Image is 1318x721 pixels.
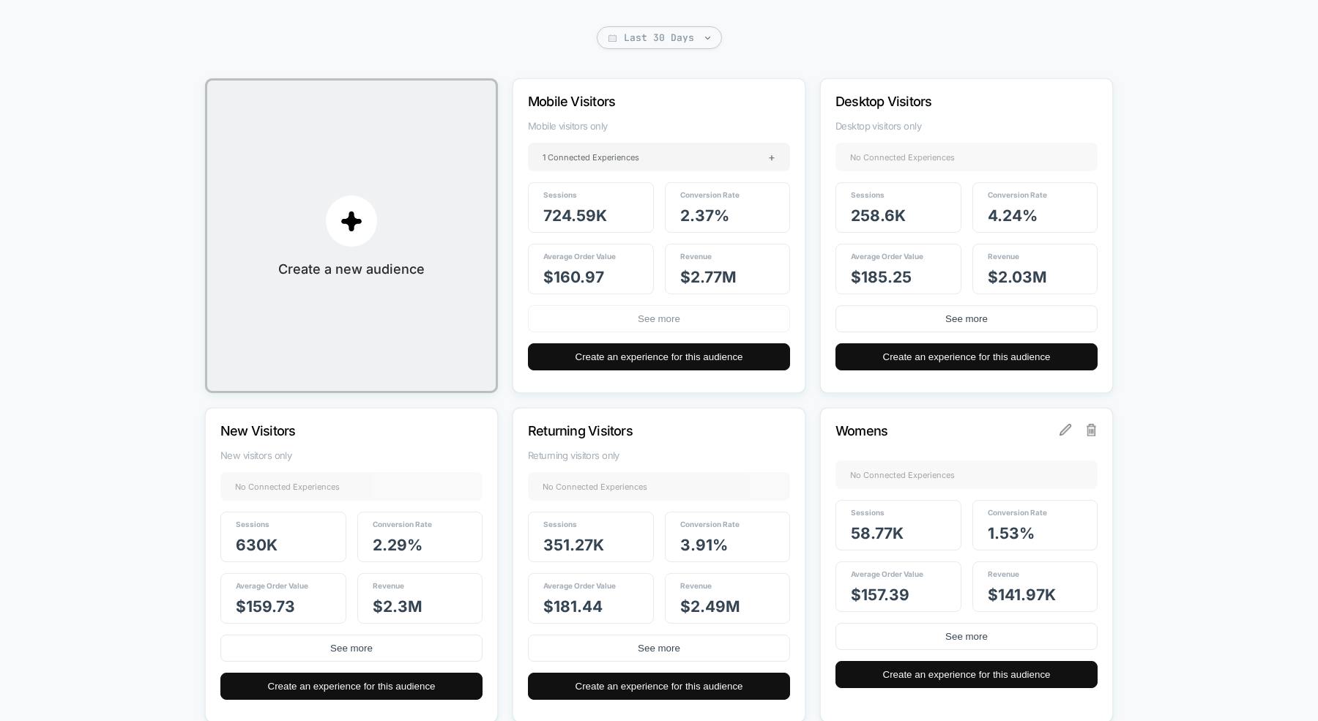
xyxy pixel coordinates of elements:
[220,449,483,461] span: New visitors only
[543,252,616,261] span: Average Order Value
[543,581,616,590] span: Average Order Value
[851,206,906,225] span: 258.6k
[705,37,710,40] img: end
[835,423,1058,438] p: Womens
[205,78,498,393] button: plusCreate a new audience
[851,252,923,261] span: Average Order Value
[835,623,1098,650] button: See more
[543,206,607,225] span: 724.59k
[851,508,885,517] span: Sessions
[988,190,1047,199] span: Conversion Rate
[528,449,790,461] span: Returning visitors only
[340,210,362,232] img: plus
[543,597,603,616] span: $ 181.44
[988,508,1047,517] span: Conversion Rate
[988,206,1038,225] span: 4.24 %
[373,520,432,528] span: Conversion Rate
[680,581,712,590] span: Revenue
[543,268,604,286] span: $ 160.97
[543,190,577,199] span: Sessions
[236,536,278,554] span: 630k
[528,423,751,438] p: Returning Visitors
[236,597,295,616] span: $ 159.73
[851,586,909,604] span: $ 157.39
[988,586,1056,604] span: $ 141.97k
[373,581,404,590] span: Revenue
[835,94,1058,109] p: Desktop Visitors
[680,190,740,199] span: Conversion Rate
[851,524,904,542] span: 58.77k
[528,305,790,332] button: See more
[988,268,1047,286] span: $ 2.03M
[1087,424,1097,436] img: delete
[680,252,712,261] span: Revenue
[543,536,604,554] span: 351.27k
[608,34,617,42] img: calendar
[680,268,737,286] span: $ 2.77M
[768,150,775,164] span: +
[835,120,1098,132] span: Desktop visitors only
[835,661,1098,688] button: Create an experience for this audience
[988,252,1019,261] span: Revenue
[988,524,1035,542] span: 1.53 %
[528,94,751,109] p: Mobile Visitors
[835,343,1098,370] button: Create an experience for this audience
[597,26,722,49] span: Last 30 Days
[236,581,308,590] span: Average Order Value
[988,569,1019,578] span: Revenue
[528,343,790,370] button: Create an experience for this audience
[543,520,577,528] span: Sessions
[528,673,790,700] button: Create an experience for this audience
[220,635,483,662] button: See more
[528,635,790,662] button: See more
[680,520,740,528] span: Conversion Rate
[528,120,790,132] span: Mobile visitors only
[851,268,912,286] span: $ 185.25
[220,673,483,700] button: Create an experience for this audience
[1060,424,1071,436] img: edit
[543,152,639,162] span: 1 Connected Experiences
[835,305,1098,332] button: See more
[373,597,422,616] span: $ 2.3M
[220,423,443,438] p: New Visitors
[680,597,740,616] span: $ 2.49M
[851,569,923,578] span: Average Order Value
[373,536,422,554] span: 2.29 %
[680,536,728,554] span: 3.91 %
[851,190,885,199] span: Sessions
[680,206,729,225] span: 2.37 %
[278,261,425,277] span: Create a new audience
[236,520,269,528] span: Sessions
